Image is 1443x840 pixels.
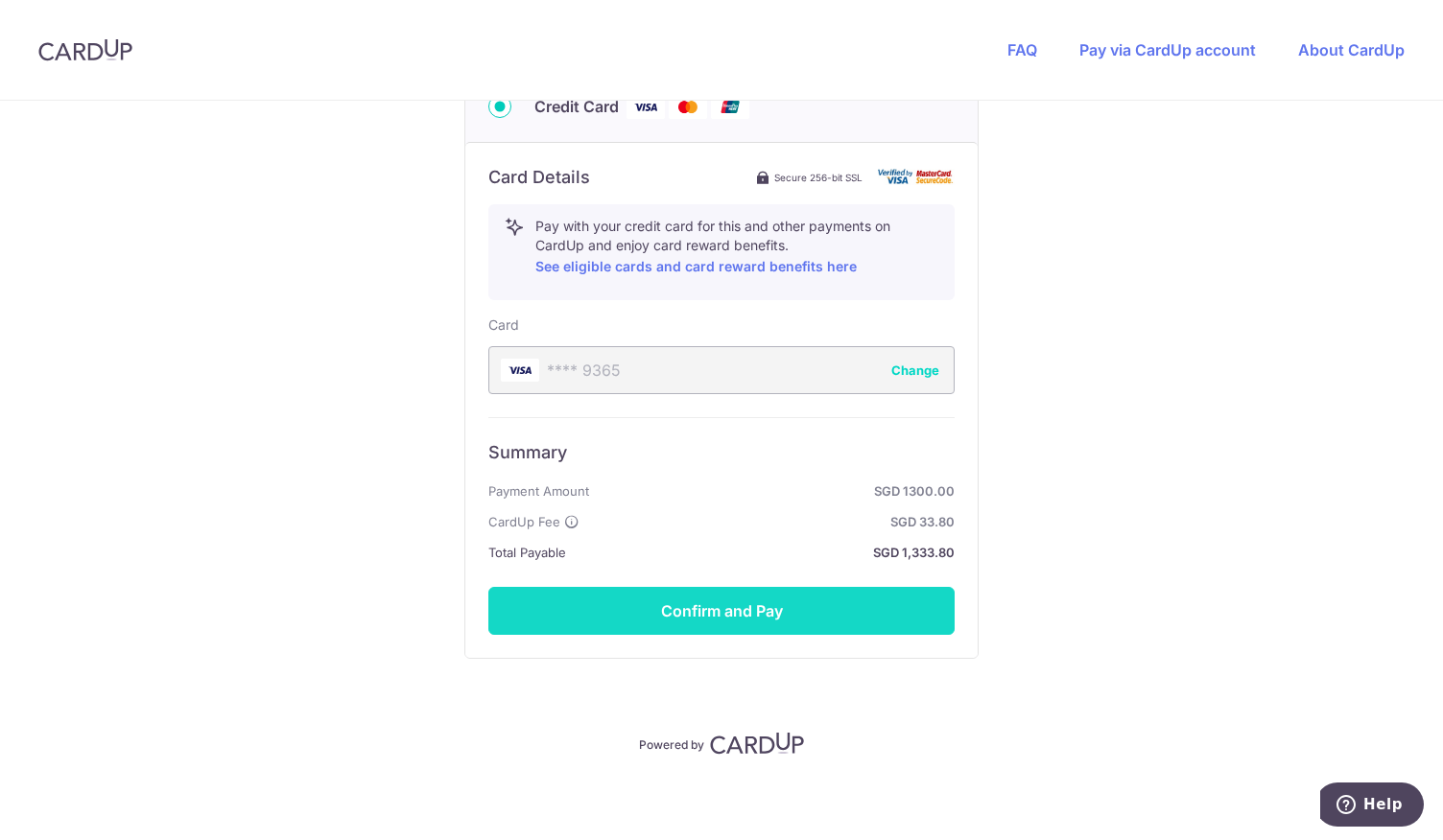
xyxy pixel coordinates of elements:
[669,95,707,119] img: Mastercard
[488,479,589,502] span: Payment Amount
[488,95,955,119] div: Credit Card Visa Mastercard Union Pay
[587,510,955,533] strong: SGD 33.80
[488,510,560,533] span: CardUp Fee
[488,587,955,635] button: Confirm and Pay
[488,166,590,189] h6: Card Details
[711,95,749,119] img: Union Pay
[774,170,863,185] span: Secure 256-bit SSL
[710,732,804,755] img: CardUp
[535,217,938,278] p: Pay with your credit card for this and other payments on CardUp and enjoy card reward benefits.
[1007,40,1037,59] a: FAQ
[534,95,619,118] span: Credit Card
[1079,40,1256,59] a: Pay via CardUp account
[878,169,955,185] img: card secure
[1298,40,1405,59] a: About CardUp
[38,38,132,61] img: CardUp
[488,315,519,335] label: Card
[597,479,955,502] strong: SGD 1300.00
[1320,782,1424,830] iframe: Opens a widget where you can find more information
[488,441,955,464] h6: Summary
[574,541,955,564] strong: SGD 1,333.80
[627,95,665,119] img: Visa
[639,734,704,753] p: Powered by
[891,361,939,380] button: Change
[488,541,566,564] span: Total Payable
[535,258,857,274] a: See eligible cards and card reward benefits here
